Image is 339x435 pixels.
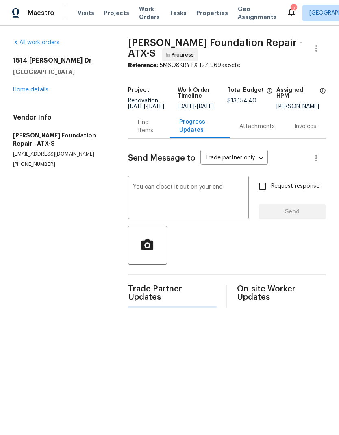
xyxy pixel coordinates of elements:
div: 2 [291,5,296,13]
span: $13,154.40 [227,98,256,104]
span: - [128,104,164,109]
span: [DATE] [197,104,214,109]
div: Progress Updates [179,118,220,134]
h4: Vendor Info [13,113,109,122]
div: 5M6Q8KBYTXH2Z-969aa8cfe [128,61,326,70]
div: Trade partner only [200,152,268,165]
span: Send Message to [128,154,196,162]
span: Visits [78,9,94,17]
span: Trade Partner Updates [128,285,217,301]
h5: Total Budget [227,87,264,93]
span: Tasks [169,10,187,16]
span: In Progress [166,51,197,59]
a: All work orders [13,40,59,46]
span: Renovation [128,98,164,109]
span: [PERSON_NAME] Foundation Repair - ATX-S [128,38,302,58]
div: Line Items [138,118,160,135]
span: Request response [271,182,319,191]
span: [DATE] [178,104,195,109]
span: Work Orders [139,5,160,21]
div: Invoices [294,122,316,130]
span: The hpm assigned to this work order. [319,87,326,104]
span: On-site Worker Updates [237,285,326,301]
a: Home details [13,87,48,93]
span: - [178,104,214,109]
span: The total cost of line items that have been proposed by Opendoor. This sum includes line items th... [266,87,273,98]
h5: [PERSON_NAME] Foundation Repair - ATX-S [13,131,109,148]
span: Properties [196,9,228,17]
div: Attachments [239,122,275,130]
span: Maestro [28,9,54,17]
span: [DATE] [128,104,145,109]
textarea: You can closet it out on your end [133,184,244,213]
b: Reference: [128,63,158,68]
span: [DATE] [147,104,164,109]
span: Geo Assignments [238,5,277,21]
div: [PERSON_NAME] [276,104,326,109]
span: Projects [104,9,129,17]
h5: Project [128,87,149,93]
h5: Assigned HPM [276,87,317,99]
h5: Work Order Timeline [178,87,227,99]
